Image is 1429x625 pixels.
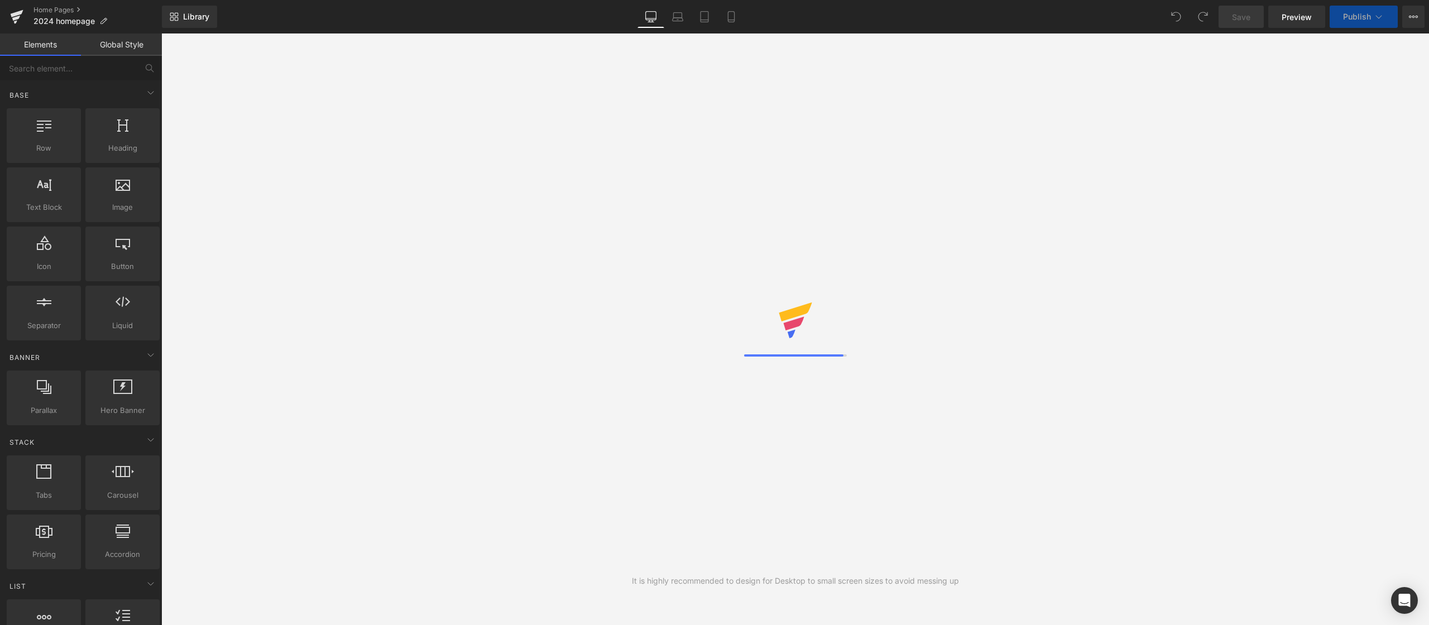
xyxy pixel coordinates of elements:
[691,6,718,28] a: Tablet
[1232,11,1250,23] span: Save
[1343,12,1371,21] span: Publish
[81,33,162,56] a: Global Style
[664,6,691,28] a: Laptop
[89,489,156,501] span: Carousel
[8,581,27,592] span: List
[8,437,36,448] span: Stack
[10,201,78,213] span: Text Block
[89,549,156,560] span: Accordion
[1330,6,1398,28] button: Publish
[10,261,78,272] span: Icon
[632,575,959,587] div: It is highly recommended to design for Desktop to small screen sizes to avoid messing up
[1268,6,1325,28] a: Preview
[10,405,78,416] span: Parallax
[10,142,78,154] span: Row
[1192,6,1214,28] button: Redo
[8,90,30,100] span: Base
[1402,6,1425,28] button: More
[10,320,78,331] span: Separator
[89,201,156,213] span: Image
[10,489,78,501] span: Tabs
[162,6,217,28] a: New Library
[718,6,745,28] a: Mobile
[33,6,162,15] a: Home Pages
[1165,6,1187,28] button: Undo
[1391,587,1418,614] div: Open Intercom Messenger
[33,17,95,26] span: 2024 homepage
[8,352,41,363] span: Banner
[89,405,156,416] span: Hero Banner
[1282,11,1312,23] span: Preview
[183,12,209,22] span: Library
[89,320,156,331] span: Liquid
[89,142,156,154] span: Heading
[89,261,156,272] span: Button
[637,6,664,28] a: Desktop
[10,549,78,560] span: Pricing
